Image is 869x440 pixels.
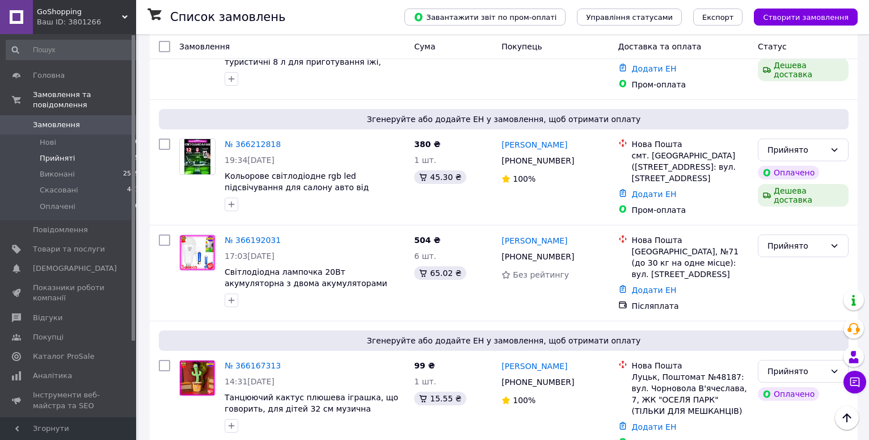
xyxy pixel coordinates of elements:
[758,387,819,401] div: Оплачено
[180,361,215,395] img: Фото товару
[702,13,734,22] span: Експорт
[33,90,136,110] span: Замовлення та повідомлення
[513,396,535,405] span: 100%
[501,235,567,246] a: [PERSON_NAME]
[180,235,215,270] img: Фото товару
[33,120,80,130] span: Замовлення
[127,185,139,195] span: 441
[414,42,435,51] span: Cума
[414,361,434,370] span: 99 ₴
[693,9,743,26] button: Експорт
[414,236,440,245] span: 504 ₴
[225,377,275,386] span: 14:31[DATE]
[225,252,275,261] span: 17:03[DATE]
[225,156,275,165] span: 19:34[DATE]
[33,263,117,274] span: [DEMOGRAPHIC_DATA]
[632,204,749,216] div: Пром-оплата
[414,156,436,165] span: 1 шт.
[632,360,749,371] div: Нова Пошта
[414,12,556,22] span: Завантажити звіт по пром-оплаті
[414,266,466,280] div: 65.02 ₴
[40,169,75,179] span: Виконані
[758,58,849,81] div: Дешева доставка
[499,153,576,169] div: [PHONE_NUMBER]
[414,140,440,149] span: 380 ₴
[499,249,576,265] div: [PHONE_NUMBER]
[33,390,105,410] span: Інструменти веб-майстра та SEO
[225,393,398,425] a: Танцюючий кактус плюшева іграшка, що говорить, для дітей 32 см музична іграшка, що світиться
[843,371,866,393] button: Чат з покупцем
[632,190,677,199] a: Додати ЕН
[513,270,569,279] span: Без рейтингу
[225,361,281,370] a: № 366167313
[632,64,677,73] a: Додати ЕН
[632,79,749,90] div: Пром-оплата
[414,392,466,405] div: 15.55 ₴
[135,137,139,148] span: 0
[577,9,682,26] button: Управління статусами
[179,360,216,396] a: Фото товару
[33,371,72,381] span: Аналітика
[225,46,381,78] a: Побутові газові балони пальника туристичні 8 л для приготування їжі, Балон газовий авто
[499,374,576,390] div: [PHONE_NUMBER]
[135,202,139,212] span: 0
[123,169,139,179] span: 2519
[37,17,136,27] div: Ваш ID: 3801266
[414,170,466,184] div: 45.30 ₴
[33,283,105,303] span: Показники роботи компанії
[767,144,825,156] div: Прийнято
[414,252,436,261] span: 6 шт.
[163,335,844,346] span: Згенеруйте або додайте ЕН у замовлення, щоб отримати оплату
[835,406,859,430] button: Наверх
[632,246,749,280] div: [GEOGRAPHIC_DATA], №71 (до 30 кг на одне місце): вул. [STREET_ADDRESS]
[6,40,140,60] input: Пошук
[618,42,702,51] span: Доставка та оплата
[763,13,849,22] span: Створити замовлення
[40,137,56,148] span: Нові
[586,13,673,22] span: Управління статусами
[754,9,858,26] button: Створити замовлення
[184,139,211,174] img: Фото товару
[179,139,216,175] a: Фото товару
[225,267,387,299] a: Світлодіодна лампочка 20Вт акумуляторна з двома акумуляторами 18650
[33,351,94,362] span: Каталог ProSale
[225,171,369,215] a: Кольорове світлодіодне rgb led підсвічування для салону авто від прикурювача 4 по 22см з пультом ...
[632,422,677,431] a: Додати ЕН
[632,286,677,295] a: Додати ЕН
[40,185,78,195] span: Скасовані
[501,139,567,150] a: [PERSON_NAME]
[37,7,122,17] span: GoShopping
[632,234,749,246] div: Нова Пошта
[767,240,825,252] div: Прийнято
[758,166,819,179] div: Оплачено
[40,153,75,164] span: Прийняті
[135,153,139,164] span: 5
[758,184,849,207] div: Дешева доставка
[743,12,858,21] a: Створити замовлення
[501,361,567,372] a: [PERSON_NAME]
[632,139,749,150] div: Нова Пошта
[33,70,65,81] span: Головна
[179,42,230,51] span: Замовлення
[225,140,281,149] a: № 366212818
[758,42,787,51] span: Статус
[767,365,825,378] div: Прийнято
[33,225,88,235] span: Повідомлення
[501,42,542,51] span: Покупець
[632,371,749,417] div: Луцьк, Поштомат №48187: вул. Чорновола В'ячеслава, 7, ЖК "ОСЕЛЯ ПАРК" (ТІЛЬКИ ДЛЯ МЕШКАНЦІВ)
[33,313,62,323] span: Відгуки
[632,300,749,312] div: Післяплата
[179,234,216,271] a: Фото товару
[632,150,749,184] div: смт. [GEOGRAPHIC_DATA] ([STREET_ADDRESS]: вул. [STREET_ADDRESS]
[513,174,535,183] span: 100%
[225,236,281,245] a: № 366192031
[404,9,566,26] button: Завантажити звіт по пром-оплаті
[170,10,285,24] h1: Список замовлень
[414,377,436,386] span: 1 шт.
[163,114,844,125] span: Згенеруйте або додайте ЕН у замовлення, щоб отримати оплату
[33,332,64,342] span: Покупці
